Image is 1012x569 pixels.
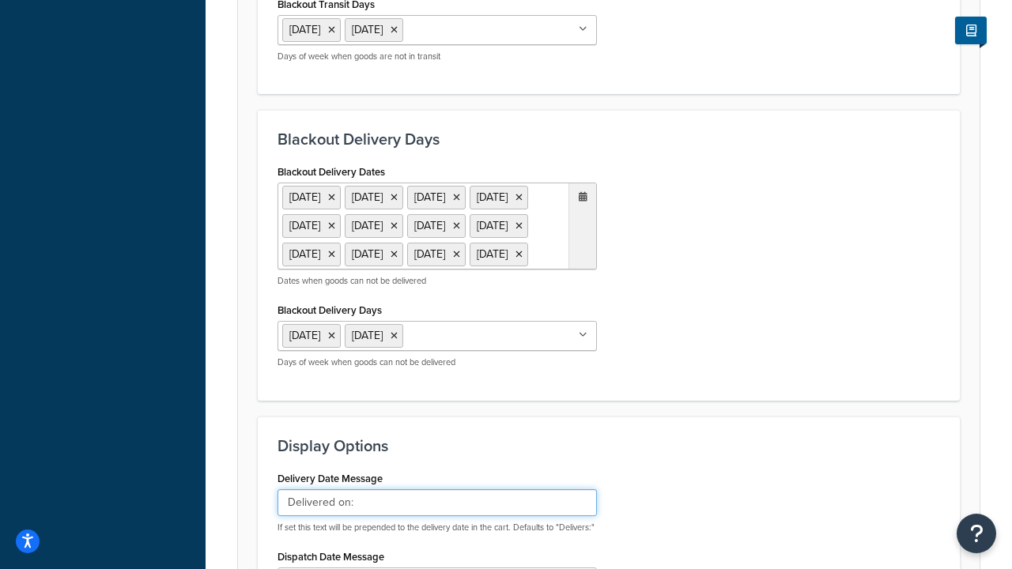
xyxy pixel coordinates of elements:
p: Days of week when goods can not be delivered [278,356,597,368]
li: [DATE] [345,243,403,266]
p: If set this text will be prepended to the delivery date in the cart. Defaults to "Delivers:" [278,522,597,533]
label: Blackout Delivery Dates [278,166,385,178]
button: Show Help Docs [955,17,987,44]
li: [DATE] [470,214,528,238]
li: [DATE] [470,186,528,209]
p: Days of week when goods are not in transit [278,51,597,62]
span: [DATE] [352,21,383,38]
span: [DATE] [289,21,320,38]
label: Dispatch Date Message [278,551,384,563]
label: Delivery Date Message [278,473,383,484]
li: [DATE] [407,243,466,266]
li: [DATE] [345,214,403,238]
li: [DATE] [470,243,528,266]
li: [DATE] [407,186,466,209]
h3: Blackout Delivery Days [278,130,940,148]
span: [DATE] [352,327,383,344]
input: Delivers: [278,489,597,516]
li: [DATE] [345,186,403,209]
li: [DATE] [282,214,341,238]
button: Open Resource Center [957,514,996,553]
h3: Display Options [278,437,940,454]
p: Dates when goods can not be delivered [278,275,597,287]
li: [DATE] [407,214,466,238]
li: [DATE] [282,243,341,266]
span: [DATE] [289,327,320,344]
label: Blackout Delivery Days [278,304,382,316]
li: [DATE] [282,186,341,209]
